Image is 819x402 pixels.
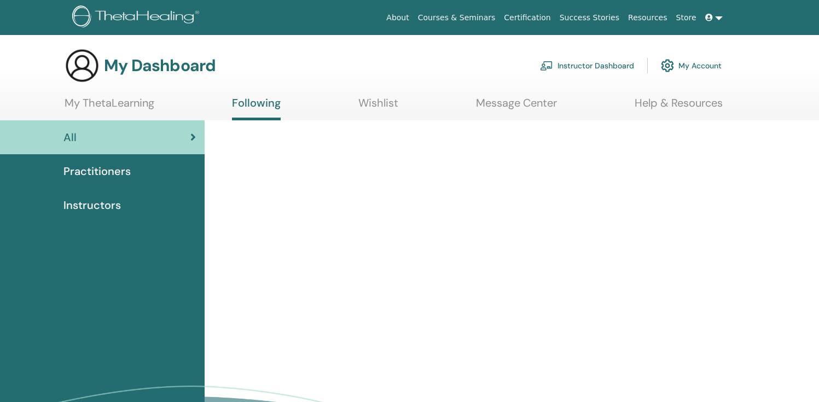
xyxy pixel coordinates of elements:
[63,197,121,213] span: Instructors
[382,8,413,28] a: About
[540,61,553,71] img: chalkboard-teacher.svg
[358,96,398,118] a: Wishlist
[104,56,216,75] h3: My Dashboard
[555,8,624,28] a: Success Stories
[63,163,131,179] span: Practitioners
[624,8,672,28] a: Resources
[540,54,634,78] a: Instructor Dashboard
[72,5,203,30] img: logo.png
[63,129,77,145] span: All
[65,48,100,83] img: generic-user-icon.jpg
[661,56,674,75] img: cog.svg
[635,96,723,118] a: Help & Resources
[232,96,281,120] a: Following
[499,8,555,28] a: Certification
[661,54,722,78] a: My Account
[672,8,701,28] a: Store
[65,96,154,118] a: My ThetaLearning
[414,8,500,28] a: Courses & Seminars
[476,96,557,118] a: Message Center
